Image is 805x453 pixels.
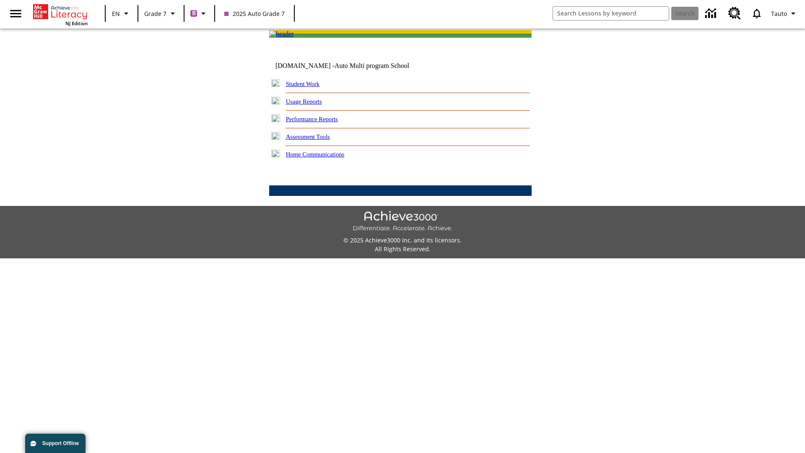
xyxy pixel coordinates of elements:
span: B [192,8,196,18]
button: Language: EN, Select a language [108,6,135,21]
span: Tauto [771,9,787,18]
img: plus.gif [271,115,280,122]
a: Data Center [700,2,723,25]
div: Home [33,3,88,26]
span: NJ Edition [65,20,88,26]
img: plus.gif [271,150,280,157]
span: Grade 7 [144,9,166,18]
a: Student Work [286,81,319,87]
button: Boost Class color is purple. Change class color [187,6,212,21]
button: Grade: Grade 7, Select a grade [141,6,181,21]
nobr: Auto Multi program School [335,62,409,69]
img: Achieve3000 Differentiate Accelerate Achieve [353,211,452,232]
span: Support Offline [42,440,79,446]
a: Resource Center, Will open in new tab [723,2,746,25]
span: EN [112,9,120,18]
button: Open side menu [3,1,28,26]
a: Performance Reports [286,116,338,122]
img: plus.gif [271,79,280,87]
img: plus.gif [271,132,280,140]
td: [DOMAIN_NAME] - [275,62,430,70]
img: header [269,30,294,38]
img: plus.gif [271,97,280,104]
a: Home Communications [286,151,345,158]
a: Assessment Tools [286,133,330,140]
button: Profile/Settings [768,6,802,21]
a: Usage Reports [286,98,322,105]
span: 2025 Auto Grade 7 [224,9,285,18]
a: Notifications [746,3,768,24]
input: search field [553,7,669,20]
button: Support Offline [25,434,86,453]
